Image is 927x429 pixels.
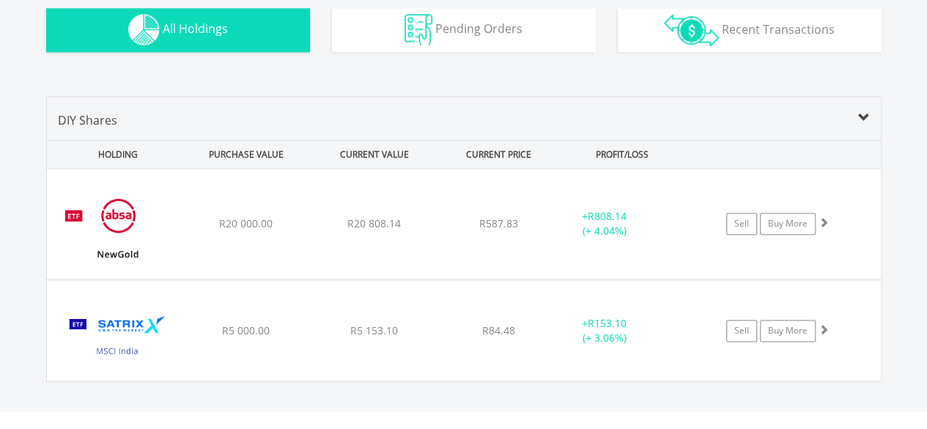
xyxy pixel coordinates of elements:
[54,187,180,275] img: EQU.ZA.GLD.png
[163,21,228,37] span: All Holdings
[588,316,627,330] span: R153.10
[726,213,757,235] a: Sell
[347,216,401,230] span: R20 808.14
[722,21,835,37] span: Recent Transactions
[588,209,627,223] span: R808.14
[128,14,160,45] img: holdings-wht.png
[332,8,596,52] button: Pending Orders
[58,112,117,128] span: DIY Shares
[479,216,518,230] span: R587.83
[405,14,432,45] img: pending_instructions-wht.png
[312,141,437,168] div: CURRENT VALUE
[440,141,556,168] div: CURRENT PRICE
[760,320,816,342] a: Buy More
[664,14,719,46] img: transactions-zar-wht.png
[219,216,273,230] span: R20 000.00
[54,298,180,377] img: EQU.ZA.STXNDA.png
[550,209,660,238] div: + (+ 4.04%)
[222,323,270,337] span: R5 000.00
[46,8,310,52] button: All Holdings
[350,323,398,337] span: R5 153.10
[184,141,309,168] div: PURCHASE VALUE
[618,8,882,52] button: Recent Transactions
[560,141,685,168] div: PROFIT/LOSS
[482,323,515,337] span: R84.48
[435,21,522,37] span: Pending Orders
[726,320,757,342] a: Sell
[760,213,816,235] a: Buy More
[48,141,181,168] div: HOLDING
[550,316,660,345] div: + (+ 3.06%)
